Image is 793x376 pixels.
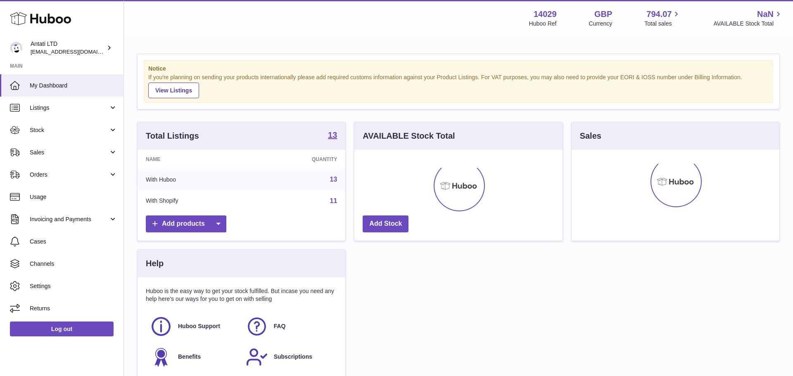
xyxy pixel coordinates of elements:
[146,258,164,269] h3: Help
[580,130,601,142] h3: Sales
[146,215,226,232] a: Add products
[30,171,109,179] span: Orders
[249,150,345,169] th: Quantity
[274,322,286,330] span: FAQ
[30,260,117,268] span: Channels
[363,130,455,142] h3: AVAILABLE Stock Total
[330,176,337,183] a: 13
[644,20,681,28] span: Total sales
[30,149,109,156] span: Sales
[31,48,121,55] span: [EMAIL_ADDRESS][DOMAIN_NAME]
[328,131,337,139] strong: 13
[589,20,613,28] div: Currency
[30,82,117,90] span: My Dashboard
[178,353,201,361] span: Benefits
[594,9,612,20] strong: GBP
[138,169,249,190] td: With Huboo
[529,20,557,28] div: Huboo Ref
[148,83,199,98] a: View Listings
[30,305,117,312] span: Returns
[713,20,783,28] span: AVAILABLE Stock Total
[534,9,557,20] strong: 14029
[757,9,774,20] span: NaN
[146,287,337,303] p: Huboo is the easy way to get your stock fulfilled. But incase you need any help here's our ways f...
[146,130,199,142] h3: Total Listings
[363,215,408,232] a: Add Stock
[30,282,117,290] span: Settings
[10,42,22,54] img: internalAdmin-14029@internal.huboo.com
[150,315,237,338] a: Huboo Support
[644,9,681,28] a: 794.07 Total sales
[30,238,117,246] span: Cases
[246,315,333,338] a: FAQ
[328,131,337,141] a: 13
[646,9,672,20] span: 794.07
[246,346,333,368] a: Subscriptions
[150,346,237,368] a: Benefits
[138,190,249,212] td: With Shopify
[138,150,249,169] th: Name
[178,322,220,330] span: Huboo Support
[148,73,769,98] div: If you're planning on sending your products internationally please add required customs informati...
[30,193,117,201] span: Usage
[30,104,109,112] span: Listings
[10,322,114,336] a: Log out
[330,197,337,204] a: 11
[148,65,769,73] strong: Notice
[31,40,105,56] div: Antati LTD
[30,215,109,223] span: Invoicing and Payments
[274,353,312,361] span: Subscriptions
[713,9,783,28] a: NaN AVAILABLE Stock Total
[30,126,109,134] span: Stock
